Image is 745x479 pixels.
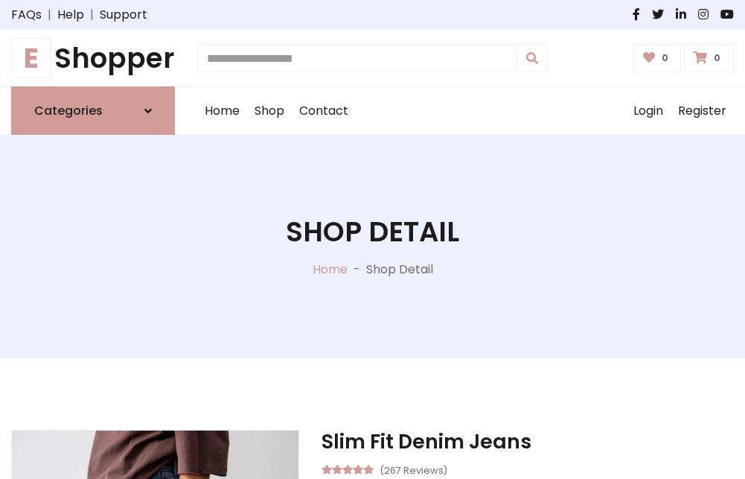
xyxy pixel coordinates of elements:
[57,6,84,24] a: Help
[348,261,366,279] p: -
[626,87,671,135] a: Login
[197,87,247,135] a: Home
[247,87,292,135] a: Shop
[11,6,42,24] a: FAQs
[366,261,433,279] p: Shop Detail
[313,261,348,278] a: Home
[11,42,175,74] h1: Shopper
[658,51,672,65] span: 0
[633,44,682,72] a: 0
[292,87,356,135] a: Contact
[671,87,734,135] a: Register
[11,42,175,74] a: EShopper
[710,51,724,65] span: 0
[286,215,459,248] h1: Shop Detail
[322,430,734,454] h3: Slim Fit Denim Jeans
[11,86,175,135] a: Categories
[11,38,51,78] span: E
[42,6,57,24] span: |
[34,104,103,118] h6: Categories
[84,6,100,24] span: |
[380,460,447,478] small: (267 Reviews)
[100,6,147,24] a: Support
[684,44,734,72] a: 0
